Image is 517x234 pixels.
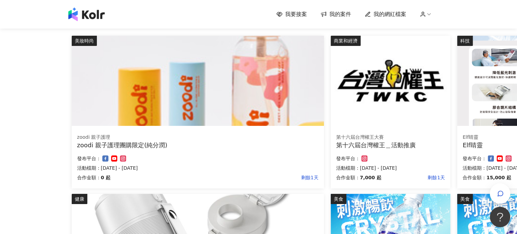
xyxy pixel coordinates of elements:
span: 我的案件 [329,11,351,18]
div: zoodi 親子護理 [77,134,318,141]
div: 科技 [457,36,473,46]
div: 第十六屆台灣權王大賽 [336,134,445,141]
a: 我的案件 [321,11,351,18]
p: 剩餘1天 [381,173,445,182]
p: 發布平台： [336,154,360,163]
p: 活動檔期：[DATE] - [DATE] [77,164,318,172]
span: 我的網紅檔案 [374,11,406,18]
p: 活動檔期：[DATE] - [DATE] [336,164,445,172]
p: 合作金額： [463,173,486,182]
img: logo [68,7,105,21]
div: zoodi 親子護理團購限定(純分潤) [77,141,318,149]
p: 發布平台： [463,154,486,163]
p: 0 起 [101,173,111,182]
a: 我的網紅檔案 [365,11,406,18]
span: 我要接案 [285,11,307,18]
div: 美食 [457,194,473,204]
a: 我要接案 [276,11,307,18]
div: 商業和經濟 [331,36,361,46]
iframe: Help Scout Beacon - Open [490,207,510,227]
p: 合作金額： [336,173,360,182]
p: 剩餘1天 [110,173,318,182]
div: 健康 [72,194,87,204]
p: 7,000 起 [360,173,381,182]
p: 15,000 起 [486,173,511,182]
div: 美食 [331,194,346,204]
p: 合作金額： [77,173,101,182]
p: 發布平台： [77,154,101,163]
div: 第十六屆台灣權王＿活動推廣 [336,141,445,149]
div: 美妝時尚 [72,36,97,46]
img: zoodi 全系列商品 [72,36,324,126]
img: 第十六屆台灣權王 [331,36,450,126]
